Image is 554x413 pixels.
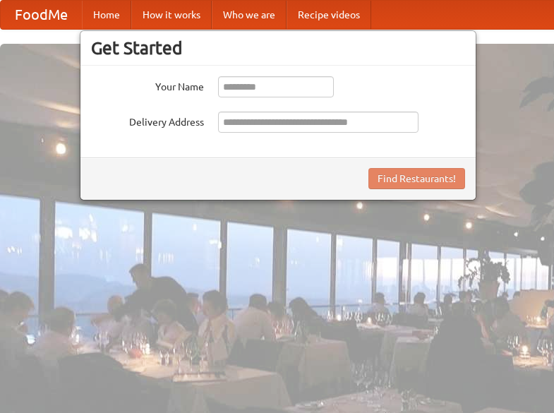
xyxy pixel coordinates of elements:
[82,1,131,29] a: Home
[212,1,287,29] a: Who we are
[368,168,465,189] button: Find Restaurants!
[287,1,371,29] a: Recipe videos
[91,37,465,59] h3: Get Started
[91,76,204,94] label: Your Name
[91,112,204,129] label: Delivery Address
[1,1,82,29] a: FoodMe
[131,1,212,29] a: How it works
